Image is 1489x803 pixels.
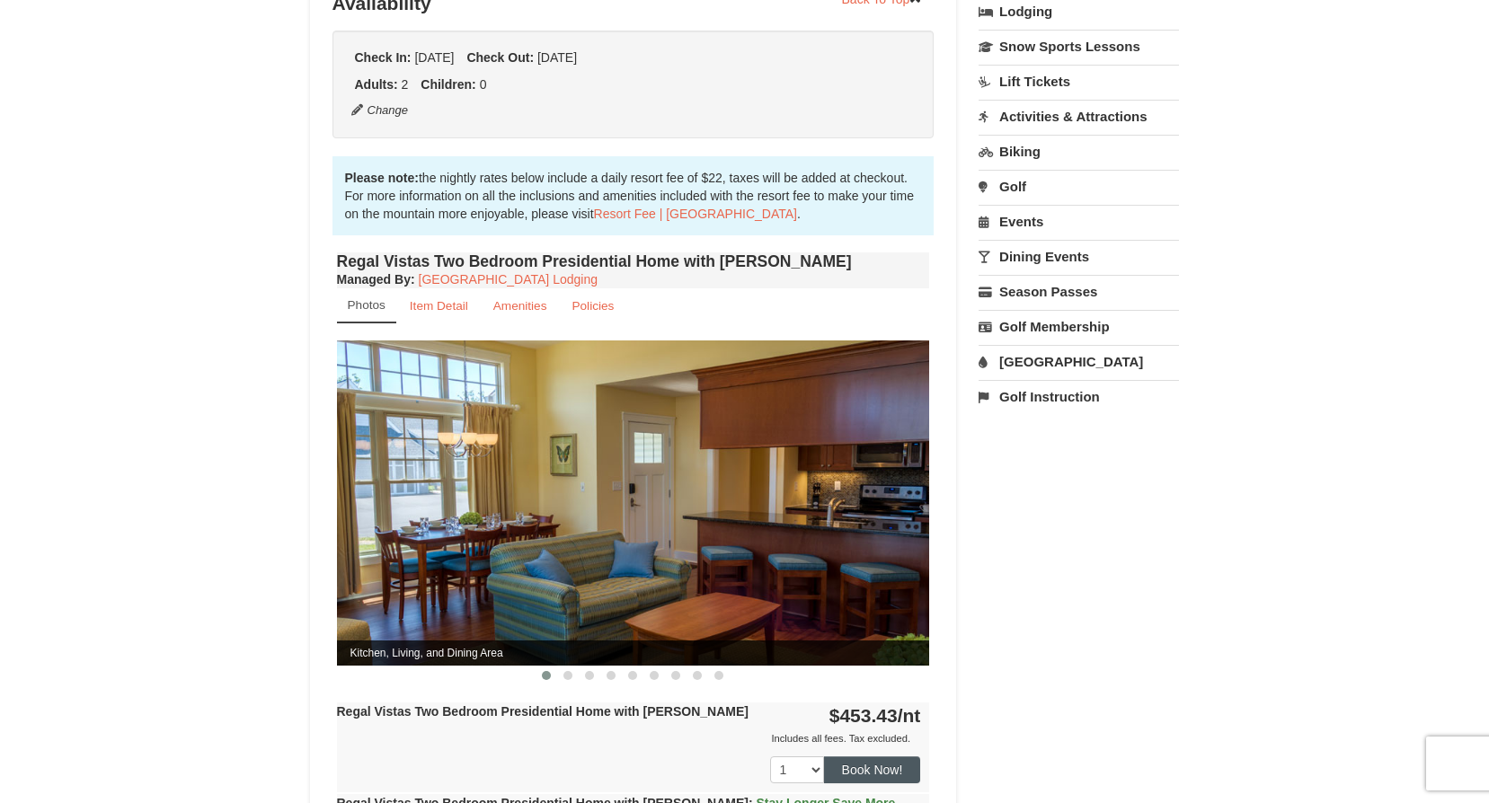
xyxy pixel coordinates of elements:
[398,288,480,323] a: Item Detail
[337,729,921,747] div: Includes all fees. Tax excluded.
[979,170,1179,203] a: Golf
[979,65,1179,98] a: Lift Tickets
[355,50,412,65] strong: Check In:
[402,77,409,92] span: 2
[350,101,410,120] button: Change
[337,704,749,719] strong: Regal Vistas Two Bedroom Presidential Home with [PERSON_NAME]
[466,50,534,65] strong: Check Out:
[337,340,930,665] img: Kitchen, Living, and Dining Area
[337,272,411,287] span: Managed By
[337,272,415,287] strong: :
[979,100,1179,133] a: Activities & Attractions
[421,77,475,92] strong: Children:
[332,156,935,235] div: the nightly rates below include a daily resort fee of $22, taxes will be added at checkout. For m...
[824,756,921,783] button: Book Now!
[414,50,454,65] span: [DATE]
[337,640,930,666] span: Kitchen, Living, and Dining Area
[979,240,1179,273] a: Dining Events
[348,298,386,312] small: Photos
[410,299,468,313] small: Item Detail
[979,275,1179,308] a: Season Passes
[493,299,547,313] small: Amenities
[419,272,598,287] a: [GEOGRAPHIC_DATA] Lodging
[979,345,1179,378] a: [GEOGRAPHIC_DATA]
[337,288,396,323] a: Photos
[979,135,1179,168] a: Biking
[979,205,1179,238] a: Events
[979,30,1179,63] a: Snow Sports Lessons
[572,299,614,313] small: Policies
[482,288,559,323] a: Amenities
[979,310,1179,343] a: Golf Membership
[898,705,921,726] span: /nt
[594,207,797,221] a: Resort Fee | [GEOGRAPHIC_DATA]
[345,171,419,185] strong: Please note:
[337,252,930,270] h4: Regal Vistas Two Bedroom Presidential Home with [PERSON_NAME]
[355,77,398,92] strong: Adults:
[480,77,487,92] span: 0
[829,705,921,726] strong: $453.43
[979,380,1179,413] a: Golf Instruction
[537,50,577,65] span: [DATE]
[560,288,625,323] a: Policies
